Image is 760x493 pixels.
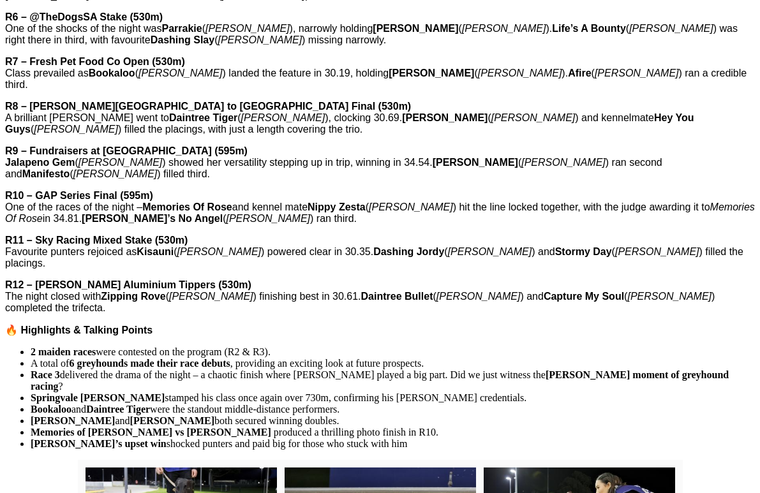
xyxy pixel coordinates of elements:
[448,246,532,257] span: [PERSON_NAME]
[161,23,202,34] span: Parrakie
[555,246,612,257] span: Stormy Day
[5,190,153,201] span: R10 – GAP Series Final (595m)
[86,404,150,415] span: Daintree Tiger
[361,291,433,302] span: Daintree Bullet
[5,112,694,135] span: A brilliant [PERSON_NAME] went to ( ), clocking 30.69. ( ) and kennelmate ( ) filled the placings...
[31,369,60,380] span: Race 3
[31,415,339,426] span: and both secured winning doubles.
[629,23,713,34] span: [PERSON_NAME]
[521,157,606,168] span: [PERSON_NAME]
[69,358,230,369] span: 6 greyhounds made their race debuts
[478,68,562,78] span: [PERSON_NAME]
[205,23,290,34] span: [PERSON_NAME]
[31,438,167,449] span: [PERSON_NAME]’s upset win
[169,291,253,302] span: [PERSON_NAME]
[373,246,444,257] span: Dashing Jordy
[31,415,115,426] span: [PERSON_NAME]
[552,23,626,34] span: Life’s A Bounty
[544,291,624,302] span: Capture My Soul
[5,157,75,168] span: Jalapeno Gem
[369,202,453,212] span: [PERSON_NAME]
[433,157,518,168] span: [PERSON_NAME]
[22,168,70,179] span: Manifesto
[5,279,251,290] span: R12 – [PERSON_NAME] Aluminium Tippers (530m)
[31,392,526,403] span: stamped his class once again over 730m, confirming his [PERSON_NAME] credentials.
[31,404,339,415] span: and were the standout middle-distance performers.
[142,202,232,212] span: Memories Of Rose
[31,346,96,357] span: 2 maiden races
[177,246,261,257] span: [PERSON_NAME]
[5,11,163,22] span: R6 – @TheDogsSA Stake (530m)
[169,112,237,123] span: Daintree Tiger
[5,325,18,335] span: 🔥
[462,23,546,34] span: [PERSON_NAME]
[436,291,521,302] span: [PERSON_NAME]
[31,346,271,357] span: were contested on the program (R2 & R3).
[218,34,302,45] span: [PERSON_NAME]
[373,23,458,34] span: [PERSON_NAME]
[274,427,438,438] span: produced a thrilling photo finish in R10.
[5,56,185,67] span: R7 – Fresh Pet Food Co Open (530m)
[5,246,743,269] span: Favourite punters rejoiced as ( ) powered clear in 30.35. ( ) and ( ) filled the placings.
[308,202,366,212] span: Nippy Zesta
[5,68,747,90] span: Class prevailed as ( ) landed the feature in 30.19, holding ( ). ( ) ran a credible third.
[5,202,755,224] span: Memories Of Rose
[5,145,248,156] span: R9 – Fundraisers at [GEOGRAPHIC_DATA] (595m)
[5,23,738,45] span: One of the shocks of the night was ( ), narrowly holding ( ). ( ) was right there in third, with ...
[615,246,699,257] span: [PERSON_NAME]
[82,213,223,224] span: [PERSON_NAME]’s No Angel
[151,34,214,45] span: Dashing Slay
[226,213,310,224] span: [PERSON_NAME]
[5,235,188,246] span: R11 – Sky Racing Mixed Stake (530m)
[568,68,591,78] span: Afire
[89,68,135,78] span: Bookaloo
[5,202,755,224] span: One of the races of the night – and kennel mate ( ) hit the line locked together, with the judge ...
[20,325,153,335] span: Highlights & Talking Points
[402,112,488,123] span: [PERSON_NAME]
[31,369,729,392] span: delivered the drama of the night – a chaotic finish where [PERSON_NAME] played a big part. Did we...
[137,246,174,257] span: Kisauni
[31,427,271,438] span: Memories of [PERSON_NAME] vs [PERSON_NAME]
[5,112,694,135] span: Hey You Guys
[389,68,474,78] span: [PERSON_NAME]
[5,157,662,179] span: ( ) showed her versatility stepping up in trip, winning in 34.54. ( ) ran second and ( ) filled t...
[31,404,71,415] span: Bookaloo
[73,168,158,179] span: [PERSON_NAME]
[31,358,424,369] span: A total of , providing an exciting look at future prospects.
[78,157,163,168] span: [PERSON_NAME]
[627,291,712,302] span: [PERSON_NAME]
[34,124,118,135] span: [PERSON_NAME]
[5,101,411,112] span: R8 – [PERSON_NAME][GEOGRAPHIC_DATA] to [GEOGRAPHIC_DATA] Final (530m)
[5,291,715,313] span: The night closed with ( ) finishing best in 30.61. ( ) and ( ) completed the trifecta.
[101,291,165,302] span: Zipping Rove
[491,112,576,123] span: [PERSON_NAME]
[31,369,729,392] span: [PERSON_NAME] moment of greyhound racing
[595,68,679,78] span: [PERSON_NAME]
[241,112,325,123] span: [PERSON_NAME]
[31,438,407,449] span: shocked punters and paid big for those who stuck with him
[31,392,165,403] span: Springvale [PERSON_NAME]
[138,68,223,78] span: [PERSON_NAME]
[130,415,214,426] span: [PERSON_NAME]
